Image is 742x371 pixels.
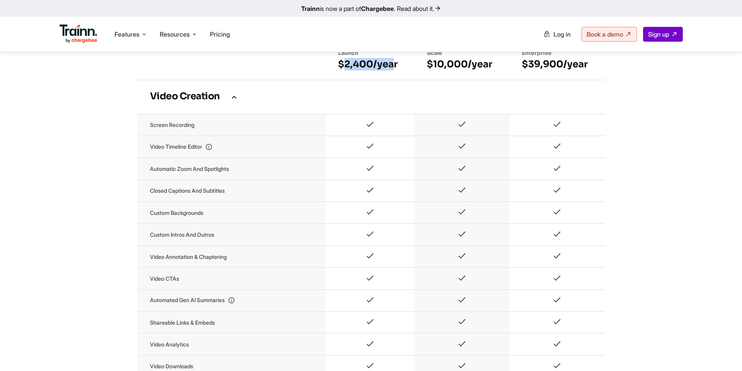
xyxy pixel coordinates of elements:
td: Video annotation & chaptering [137,246,326,267]
iframe: Chat Widget [703,334,742,371]
td: Video timeline editor [137,136,326,158]
td: Closed captions and subtitles [137,180,326,202]
span: Log in [553,30,571,38]
span: Enterprise [522,49,552,56]
td: Custom intros and outros [137,223,326,245]
img: Trainn Logo [60,25,98,43]
td: Automatic zoom and spotlights [137,158,326,179]
h6: $2,400/year [338,58,402,70]
td: Custom backgrounds [137,202,326,223]
b: Chargebee [361,5,394,12]
td: Shareable links & embeds [137,311,326,333]
a: Pricing [210,30,230,38]
a: Log in [539,27,575,41]
span: Launch [338,49,358,56]
span: Scale [427,49,442,56]
a: Sign up [643,27,683,42]
span: Resources [160,30,190,39]
td: Video analytics [137,333,326,355]
div: Chat-Widget [703,334,742,371]
span: Features [115,30,139,39]
td: Screen recording [137,114,326,136]
td: Video CTAs [137,267,326,289]
a: Book a demo [582,27,637,42]
h6: $10,000/year [427,58,497,70]
b: Trainn [301,5,320,12]
h6: $39,900/year [522,58,592,70]
h3: Video Creation [150,93,592,101]
span: Sign up [648,30,669,38]
td: Automated Gen AI Summaries [137,290,326,311]
span: Book a demo [587,30,623,38]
